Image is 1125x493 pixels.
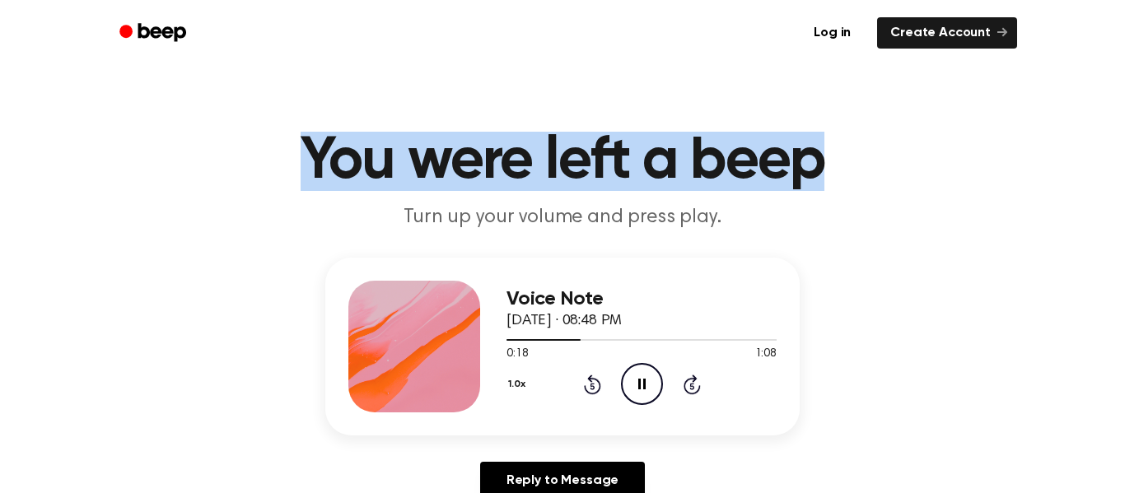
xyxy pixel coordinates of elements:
[877,17,1017,49] a: Create Account
[141,132,984,191] h1: You were left a beep
[506,288,777,310] h3: Voice Note
[506,370,531,398] button: 1.0x
[506,346,528,363] span: 0:18
[797,14,867,52] a: Log in
[108,17,201,49] a: Beep
[246,204,879,231] p: Turn up your volume and press play.
[506,314,622,328] span: [DATE] · 08:48 PM
[755,346,777,363] span: 1:08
